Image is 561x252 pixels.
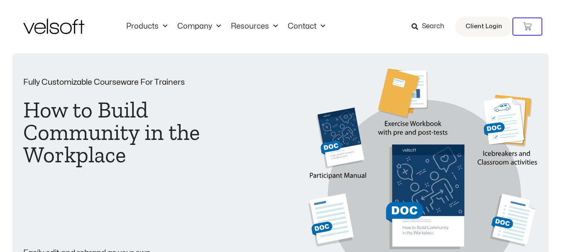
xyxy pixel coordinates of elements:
a: ProductsMenu Toggle [121,22,172,31]
h1: How to Build Community in the Workplace [23,99,252,166]
a: Search [412,20,450,34]
a: ContactMenu Toggle [283,22,330,31]
a: Client Login [455,17,512,37]
span: Search [422,21,444,32]
img: Velsoft Training Materials [23,19,84,34]
p: Fully Customizable Courseware For Trainers [23,78,252,86]
a: CompanyMenu Toggle [172,22,226,31]
span: Client Login [465,21,502,32]
nav: Menu [121,22,330,31]
a: ResourcesMenu Toggle [226,22,283,31]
